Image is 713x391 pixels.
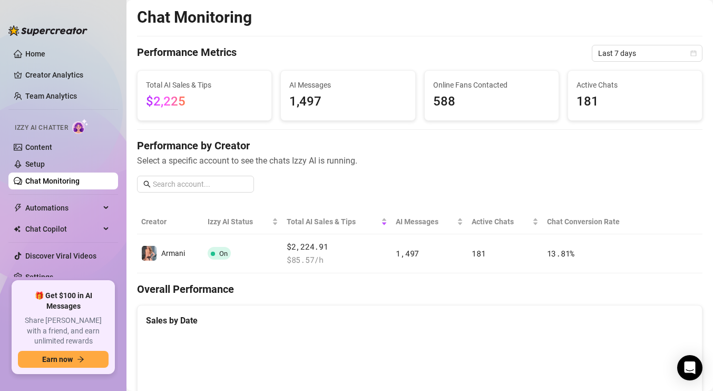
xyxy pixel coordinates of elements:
[77,356,84,363] span: arrow-right
[14,225,21,233] img: Chat Copilot
[25,92,77,100] a: Team Analytics
[146,79,263,91] span: Total AI Sales & Tips
[289,79,406,91] span: AI Messages
[25,177,80,185] a: Chat Monitoring
[25,50,45,58] a: Home
[25,199,100,216] span: Automations
[208,216,270,227] span: Izzy AI Status
[396,248,419,259] span: 1,497
[472,216,530,227] span: Active Chats
[25,160,45,168] a: Setup
[161,249,185,258] span: Armani
[219,250,228,258] span: On
[18,351,109,368] button: Earn nowarrow-right
[137,282,702,297] h4: Overall Performance
[25,221,100,237] span: Chat Copilot
[433,92,550,112] span: 588
[289,92,406,112] span: 1,497
[153,178,248,190] input: Search account...
[282,209,392,234] th: Total AI Sales & Tips
[433,79,550,91] span: Online Fans Contacted
[137,138,702,153] h4: Performance by Creator
[472,248,485,259] span: 181
[467,209,543,234] th: Active Chats
[577,92,694,112] span: 181
[18,291,109,311] span: 🎁 Get $100 in AI Messages
[15,123,68,133] span: Izzy AI Chatter
[42,355,73,364] span: Earn now
[25,66,110,83] a: Creator Analytics
[137,7,252,27] h2: Chat Monitoring
[25,143,52,151] a: Content
[146,94,185,109] span: $2,225
[142,246,157,261] img: Armani
[25,252,96,260] a: Discover Viral Videos
[8,25,87,36] img: logo-BBDzfeDw.svg
[137,45,237,62] h4: Performance Metrics
[72,119,89,134] img: AI Chatter
[25,273,53,281] a: Settings
[287,254,387,266] span: $ 85.57 /h
[137,209,203,234] th: Creator
[18,316,109,347] span: Share [PERSON_NAME] with a friend, and earn unlimited rewards
[392,209,467,234] th: AI Messages
[143,180,151,188] span: search
[287,216,379,227] span: Total AI Sales & Tips
[137,154,702,167] span: Select a specific account to see the chats Izzy AI is running.
[396,216,455,227] span: AI Messages
[677,355,702,380] div: Open Intercom Messenger
[547,248,574,259] span: 13.81 %
[287,241,387,253] span: $2,224.91
[543,209,646,234] th: Chat Conversion Rate
[146,314,694,327] div: Sales by Date
[577,79,694,91] span: Active Chats
[598,45,696,61] span: Last 7 days
[690,50,697,56] span: calendar
[203,209,282,234] th: Izzy AI Status
[14,204,22,212] span: thunderbolt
